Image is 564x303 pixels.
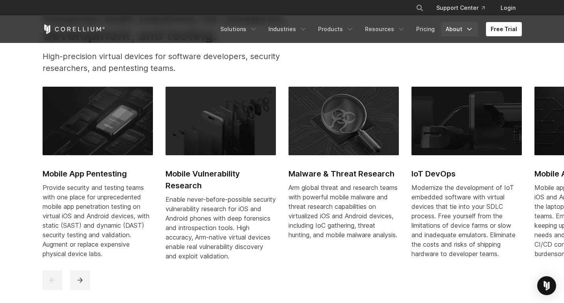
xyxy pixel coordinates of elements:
[43,270,62,290] button: previous
[43,183,153,258] div: Provide security and testing teams with one place for unprecedented mobile app penetration testin...
[411,22,439,36] a: Pricing
[216,22,522,36] div: Navigation Menu
[360,22,410,36] a: Resources
[486,22,522,36] a: Free Trial
[43,50,311,74] p: High-precision virtual devices for software developers, security researchers, and pentesting teams.
[166,87,276,270] a: Mobile Vulnerability Research Mobile Vulnerability Research Enable never-before-possible security...
[411,168,522,180] h2: IoT DevOps
[441,22,478,36] a: About
[537,276,556,295] div: Open Intercom Messenger
[411,87,522,155] img: IoT DevOps
[413,1,427,15] button: Search
[406,1,522,15] div: Navigation Menu
[43,87,153,155] img: Mobile App Pentesting
[43,168,153,180] h2: Mobile App Pentesting
[43,24,105,34] a: Corellium Home
[166,195,276,261] div: Enable never-before-possible security vulnerability research for iOS and Android phones with deep...
[216,22,262,36] a: Solutions
[494,1,522,15] a: Login
[166,87,276,155] img: Mobile Vulnerability Research
[289,168,399,180] h2: Malware & Threat Research
[166,168,276,191] h2: Mobile Vulnerability Research
[289,87,399,249] a: Malware & Threat Research Malware & Threat Research Arm global threat and research teams with pow...
[70,270,90,290] button: next
[264,22,312,36] a: Industries
[289,183,399,240] div: Arm global threat and research teams with powerful mobile malware and threat research capabilitie...
[289,87,399,155] img: Malware & Threat Research
[313,22,359,36] a: Products
[411,87,522,268] a: IoT DevOps IoT DevOps Modernize the development of IoT embedded software with virtual devices tha...
[43,87,153,268] a: Mobile App Pentesting Mobile App Pentesting Provide security and testing teams with one place for...
[430,1,491,15] a: Support Center
[411,183,522,258] div: Modernize the development of IoT embedded software with virtual devices that tie into your SDLC p...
